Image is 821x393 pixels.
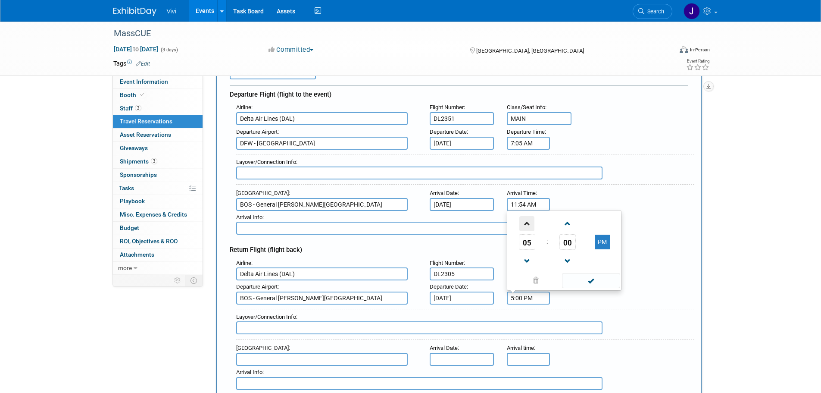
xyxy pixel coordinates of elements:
[160,47,178,53] span: (3 days)
[430,260,465,266] small: :
[113,262,203,275] a: more
[559,250,576,272] a: Decrement Minute
[140,92,144,97] i: Booth reservation complete
[236,159,297,165] small: :
[113,248,203,261] a: Attachments
[230,246,302,254] span: Return Flight (flight back)
[170,275,185,286] td: Personalize Event Tab Strip
[507,345,534,351] span: Arrival time
[507,104,546,110] small: :
[236,129,279,135] small: :
[621,45,710,58] div: Event Format
[120,211,187,218] span: Misc. Expenses & Credits
[545,234,549,250] td: :
[236,190,289,196] span: [GEOGRAPHIC_DATA]
[507,345,535,351] small: :
[236,369,264,375] small: :
[519,234,535,250] span: Pick Hour
[120,131,171,138] span: Asset Reservations
[120,224,139,231] span: Budget
[230,91,331,98] span: Departure Flight (flight to the event)
[507,190,537,196] small: :
[430,190,458,196] span: Arrival Date
[113,102,203,115] a: Staff2
[120,171,157,178] span: Sponsorships
[430,345,459,351] small: :
[113,195,203,208] a: Playbook
[113,235,203,248] a: ROI, Objectives & ROO
[680,46,688,53] img: Format-Inperson.png
[120,251,154,258] span: Attachments
[120,198,145,204] span: Playbook
[644,8,664,15] span: Search
[120,105,141,112] span: Staff
[236,214,262,220] span: Arrival Info
[684,3,700,19] img: Jonathan Rendon
[236,345,290,351] small: :
[132,46,140,53] span: to
[135,105,141,111] span: 2
[118,264,132,271] span: more
[519,250,535,272] a: Decrement Hour
[236,104,251,110] span: Airline
[236,104,253,110] small: :
[113,89,203,102] a: Booth
[430,260,464,266] span: Flight Number
[507,129,546,135] small: :
[120,78,168,85] span: Event Information
[120,238,178,245] span: ROI, Objectives & ROO
[236,129,278,135] span: Departure Airport
[430,345,458,351] span: Arrival Date
[236,260,253,266] small: :
[120,145,148,151] span: Giveaways
[167,8,176,15] span: Vivi
[119,185,134,192] span: Tasks
[5,3,446,13] body: Rich Text Area. Press ALT-0 for help.
[236,260,251,266] span: Airline
[236,283,279,290] small: :
[633,4,672,19] a: Search
[690,47,710,53] div: In-Person
[430,283,467,290] span: Departure Date
[236,345,289,351] span: [GEOGRAPHIC_DATA]
[430,129,468,135] small: :
[113,208,203,221] a: Misc. Expenses & Credits
[113,155,203,168] a: Shipments3
[113,45,159,53] span: [DATE] [DATE]
[507,129,545,135] span: Departure Time
[430,129,467,135] span: Departure Date
[236,214,264,220] small: :
[113,7,156,16] img: ExhibitDay
[236,314,296,320] span: Layover/Connection Info
[113,222,203,235] a: Budget
[151,158,157,164] span: 3
[561,275,621,287] a: Done
[430,190,459,196] small: :
[507,190,536,196] span: Arrival Time
[113,182,203,195] a: Tasks
[236,369,262,375] span: Arrival Info
[113,142,203,155] a: Giveaways
[519,212,535,234] a: Increment Hour
[430,283,468,290] small: :
[236,314,297,320] small: :
[509,275,562,287] a: Clear selection
[120,91,146,98] span: Booth
[113,169,203,182] a: Sponsorships
[430,104,464,110] span: Flight Number
[236,283,278,290] span: Departure Airport
[111,26,659,41] div: MassCUE
[113,59,150,68] td: Tags
[236,159,296,165] span: Layover/Connection Info
[507,104,545,110] span: Class/Seat Info
[476,47,584,54] span: [GEOGRAPHIC_DATA], [GEOGRAPHIC_DATA]
[113,129,203,141] a: Asset Reservations
[136,61,150,67] a: Edit
[430,104,465,110] small: :
[559,212,576,234] a: Increment Minute
[559,234,576,250] span: Pick Minute
[185,275,203,286] td: Toggle Event Tabs
[265,45,317,54] button: Committed
[113,115,203,128] a: Travel Reservations
[236,190,290,196] small: :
